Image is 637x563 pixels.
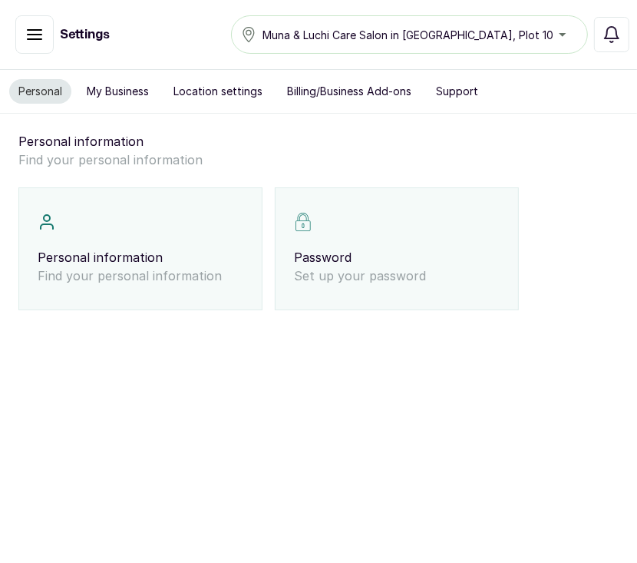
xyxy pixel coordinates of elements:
[38,248,243,267] p: Personal information
[231,15,588,54] button: Muna & Luchi Care Salon in [GEOGRAPHIC_DATA], Plot 10
[294,267,500,285] p: Set up your password
[164,79,272,104] button: Location settings
[18,151,619,169] p: Find your personal information
[18,132,619,151] p: Personal information
[78,79,158,104] button: My Business
[294,248,500,267] p: Password
[262,27,553,43] span: Muna & Luchi Care Salon in [GEOGRAPHIC_DATA], Plot 10
[38,267,243,285] p: Find your personal information
[60,25,110,44] h1: Settings
[427,79,487,104] button: Support
[18,187,262,310] div: Personal informationFind your personal information
[278,79,421,104] button: Billing/Business Add-ons
[275,187,519,310] div: PasswordSet up your password
[9,79,71,104] button: Personal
